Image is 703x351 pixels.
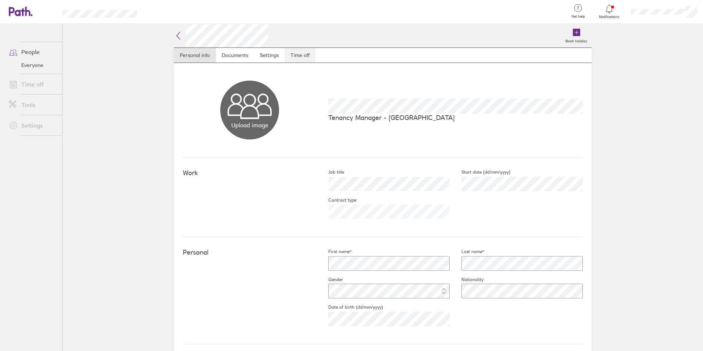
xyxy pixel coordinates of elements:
[183,169,317,177] h4: Work
[450,277,483,283] label: Nationality
[3,45,62,59] a: People
[3,77,62,92] a: Time off
[317,197,356,203] label: Contract type
[285,48,315,63] a: Time off
[597,15,621,19] span: Notifications
[317,169,344,175] label: Job title
[597,4,621,19] a: Notifications
[561,24,592,47] a: Book holiday
[328,114,583,121] p: Tenancy Manager - [GEOGRAPHIC_DATA]
[317,277,343,283] label: Gender
[174,48,216,63] a: Personal info
[317,304,383,310] label: Date of birth (dd/mm/yyyy)
[3,118,62,133] a: Settings
[216,48,254,63] a: Documents
[450,249,484,255] label: Last name*
[254,48,285,63] a: Settings
[450,169,510,175] label: Start date (dd/mm/yyyy)
[3,59,62,71] a: Everyone
[317,249,351,255] label: First name*
[561,37,592,43] label: Book holiday
[3,97,62,112] a: Tools
[183,249,317,256] h4: Personal
[566,14,590,19] span: Get help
